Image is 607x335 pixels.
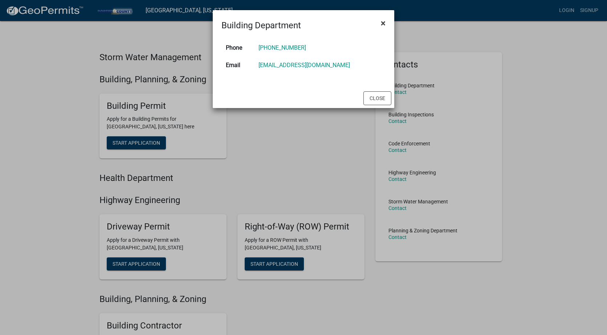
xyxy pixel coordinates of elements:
a: [PHONE_NUMBER] [258,44,306,51]
h4: Building Department [221,19,301,32]
button: Close [375,13,391,33]
a: [EMAIL_ADDRESS][DOMAIN_NAME] [258,62,350,69]
th: Email [221,57,254,74]
button: Close [363,91,391,105]
th: Phone [221,39,254,57]
span: × [381,18,386,28]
